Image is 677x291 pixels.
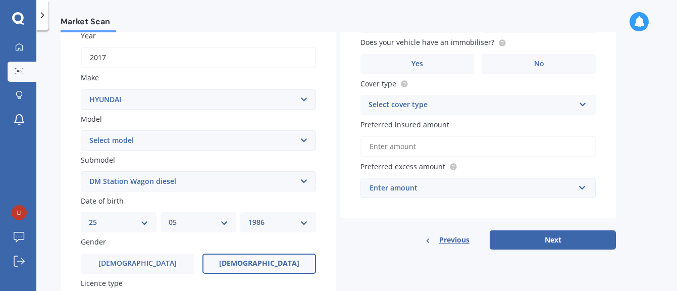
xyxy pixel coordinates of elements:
span: Cover type [360,79,396,88]
span: Model [81,114,102,124]
span: Previous [439,232,470,248]
span: Preferred excess amount [360,162,445,171]
input: YYYY [81,47,316,68]
div: Enter amount [370,182,575,193]
span: [DEMOGRAPHIC_DATA] [98,259,177,268]
span: Gender [81,237,106,247]
span: Yes [411,60,423,68]
span: Does your vehicle have an immobiliser? [360,38,494,47]
span: Market Scan [61,17,116,30]
img: dc3ed3b30829739398c52285a53d405c [12,205,27,220]
span: Make [81,73,99,83]
button: Next [490,230,616,250]
span: [DEMOGRAPHIC_DATA] [219,259,299,268]
span: Licence type [81,278,123,288]
span: Date of birth [81,196,124,206]
span: No [534,60,544,68]
input: Enter amount [360,136,596,157]
span: Submodel [81,155,115,165]
span: Year [81,31,96,40]
span: Preferred insured amount [360,120,449,129]
div: Select cover type [369,99,575,111]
